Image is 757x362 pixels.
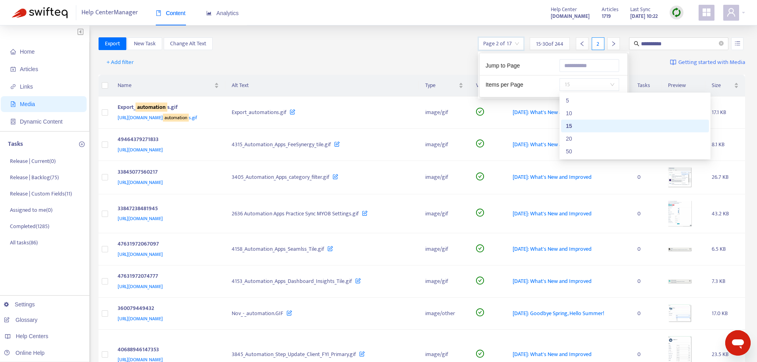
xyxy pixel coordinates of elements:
span: [URL][DOMAIN_NAME] [118,178,163,186]
span: file-image [10,101,16,107]
th: Size [705,75,745,97]
span: 4158_Automation_Apps_Seamlss_Tile.gif [232,244,324,254]
a: Online Help [4,350,45,356]
span: user [726,8,736,17]
span: Last Sync [630,5,651,14]
span: check-circle [476,350,484,358]
span: Nov_-_automation.GIF [232,309,283,318]
sqkw: automation [163,114,189,122]
button: + Add filter [101,56,140,69]
div: 0 [637,277,655,286]
span: Export_automations.gif [232,108,287,117]
div: 49464379271833 [118,135,216,145]
span: plus-circle [79,141,85,147]
div: 0 [637,173,655,182]
img: media-preview [668,248,692,252]
a: Getting started with Media [670,56,745,69]
div: 20 [561,132,709,145]
div: 15 [561,120,709,132]
span: [DATE]: What's New and Improved [513,108,592,117]
span: Name [118,81,213,90]
div: 6.5 KB [712,245,739,254]
div: 23.5 KB [712,350,739,359]
td: image/gif [419,194,470,234]
iframe: Button to launch messaging window [725,330,751,356]
td: image/gif [419,97,470,129]
span: container [10,119,16,124]
div: 33847238481945 [118,204,216,215]
span: [DATE]: What's New and Improved [513,140,592,149]
div: 0 [637,350,655,359]
th: Valid [470,75,506,97]
div: 17.0 KB [712,309,739,318]
span: search [634,41,639,46]
span: [DATE]: Goodbye Spring, Hello Summer! [513,309,604,318]
p: Assigned to me ( 0 ) [10,206,52,214]
span: 15 [564,79,614,91]
button: Export [99,37,126,50]
div: 7.3 KB [712,277,739,286]
p: Release | Current ( 0 ) [10,157,56,165]
button: unordered-list [731,37,743,50]
img: Swifteq [12,7,68,18]
span: Valid [476,81,493,90]
img: image-link [670,59,676,66]
div: Export_ s.gif [118,103,216,113]
th: Tasks [631,75,662,97]
div: 26.7 KB [712,173,739,182]
span: Getting started with Media [678,58,745,67]
td: image/gif [419,233,470,265]
span: right [611,41,616,46]
div: 0 [637,209,655,218]
span: close-circle [719,40,724,48]
div: 50 [566,147,704,156]
th: Alt Text [225,75,419,97]
span: Help Center Manager [81,5,138,20]
img: sync.dc5367851b00ba804db3.png [672,8,681,17]
span: area-chart [206,10,212,16]
div: 2 [592,37,604,50]
p: All tasks ( 86 ) [10,238,38,247]
span: check-circle [476,139,484,147]
span: [DATE]: What's New and Improved [513,172,592,182]
span: Articles [20,66,38,72]
span: + Add filter [106,58,134,67]
td: image/gif [419,265,470,298]
p: Completed ( 1285 ) [10,222,49,230]
span: Dynamic Content [20,118,62,125]
span: 4315_Automation_Apps_FeeSynergy_tile.gif [232,140,331,149]
span: Help Centers [16,333,48,339]
span: Jump to Page [486,62,520,69]
span: 3405_Automation_Apps_category_filter.gif [232,172,329,182]
a: Settings [4,301,35,308]
span: home [10,49,16,54]
img: media-preview [668,201,692,227]
span: Links [20,83,33,90]
span: Help Center [551,5,577,14]
p: Release | Backlog ( 75 ) [10,173,59,182]
span: appstore [702,8,711,17]
span: [DATE]: What's New and Improved [513,209,592,218]
span: 3845_Automation_Step_Update_Client_FYI_Primary.gif [232,350,356,359]
td: image/gif [419,161,470,194]
span: [DATE]: What's New and Improved [513,277,592,286]
span: 4153_Automation_Apps_Dashboard_Insights_Tile.gif [232,277,352,286]
span: account-book [10,66,16,72]
div: 0 [637,309,655,318]
span: Media [20,101,35,107]
span: Type [425,81,457,90]
strong: [DATE] 10:22 [630,12,658,21]
img: media-preview [668,279,692,283]
span: Change Alt Text [170,39,206,48]
span: [DATE]: What's New and Improved [513,244,592,254]
th: Preview [662,75,705,97]
span: Content [156,10,186,16]
div: 20 [566,134,704,143]
span: [URL][DOMAIN_NAME] [118,146,163,154]
td: image/other [419,298,470,330]
span: Size [712,81,732,90]
span: [URL][DOMAIN_NAME] [118,315,163,323]
span: Items per Page [486,81,523,88]
div: 47631972074777 [118,272,216,282]
span: check-circle [476,172,484,180]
